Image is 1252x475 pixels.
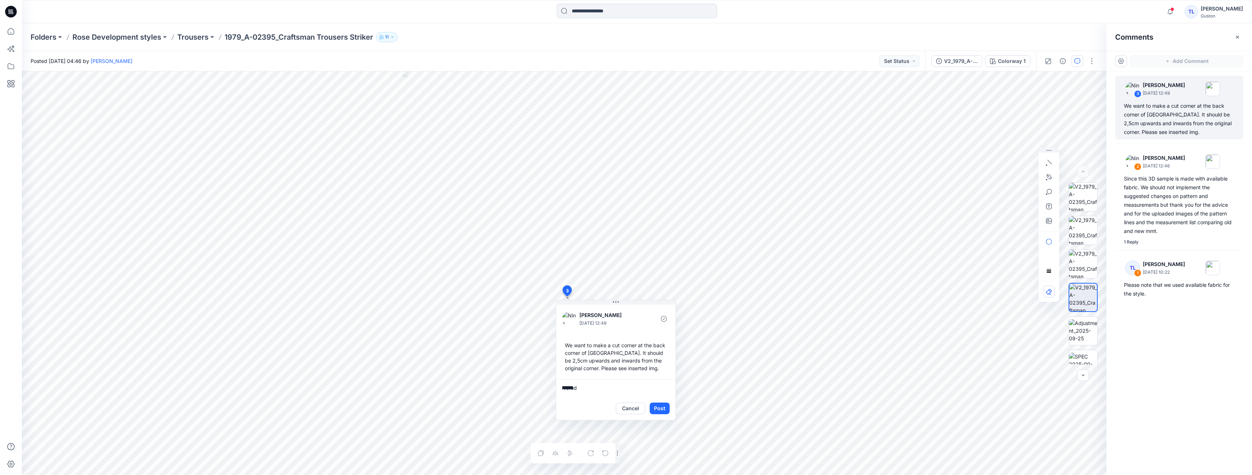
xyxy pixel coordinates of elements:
p: [DATE] 12:46 [1143,162,1185,170]
p: [DATE] 10:22 [1143,269,1185,276]
span: 3 [566,288,569,294]
p: [PERSON_NAME] [1143,154,1185,162]
button: Colorway 1 [985,55,1030,67]
img: SPEC 2025-09-26 095107 [1069,353,1097,376]
img: Nina Moller [1125,154,1140,169]
p: [DATE] 12:49 [1143,90,1185,97]
div: Please note that we used available fabric for the style. [1124,281,1235,298]
span: Posted [DATE] 04:46 by [31,57,132,65]
img: V2_1979_A-02395_Craftsman Trousers Striker_Colorway 1_Front [1069,183,1097,211]
div: Colorway 1 [998,57,1026,65]
div: V2_1979_A-02395_Craftsman Trousers Striker [944,57,978,65]
p: [PERSON_NAME] [1143,260,1185,269]
img: V2_1979_A-02395_Craftsman Trousers Striker_Colorway 1_Left [1069,250,1097,278]
p: [PERSON_NAME] [1143,81,1185,90]
img: Nina Moller [562,312,577,326]
div: 1 Reply [1124,238,1138,246]
p: 11 [385,33,389,41]
p: [DATE] 12:49 [579,320,639,327]
div: Since this 3D sample is made with available fabric. We should not implement the suggested changes... [1124,174,1235,235]
div: TL [1185,5,1198,18]
button: Add Comment [1130,55,1243,67]
button: V2_1979_A-02395_Craftsman Trousers Striker [931,55,982,67]
button: Cancel [616,403,645,414]
a: Rose Development styles [72,32,161,42]
img: V2_1979_A-02395_Craftsman Trousers Striker_Colorway 1_Back [1069,216,1097,245]
img: Adjustment_2025-09-25 [1069,319,1097,342]
a: Folders [31,32,56,42]
img: Nina Moller [1125,82,1140,96]
h2: Comments [1115,33,1153,41]
a: Trousers [177,32,209,42]
button: Post [650,403,670,414]
div: We want to make a cut corner at the back corner of [GEOGRAPHIC_DATA]. It should be 2,5cm upwards ... [562,339,670,375]
div: TL [1125,261,1140,275]
div: Guston [1201,13,1243,19]
img: V2_1979_A-02395_Craftsman Trousers Striker_Colorway 1_Right [1069,284,1097,311]
div: [PERSON_NAME] [1201,4,1243,13]
a: [PERSON_NAME] [91,58,132,64]
button: 11 [376,32,398,42]
div: 3 [1134,90,1141,98]
div: 1 [1134,269,1141,277]
div: 2 [1134,163,1141,170]
div: We want to make a cut corner at the back corner of [GEOGRAPHIC_DATA]. It should be 2,5cm upwards ... [1124,102,1235,136]
p: [PERSON_NAME] [579,311,639,320]
p: 1979_A-02395_Craftsman Trousers Striker [225,32,373,42]
button: Details [1057,55,1069,67]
